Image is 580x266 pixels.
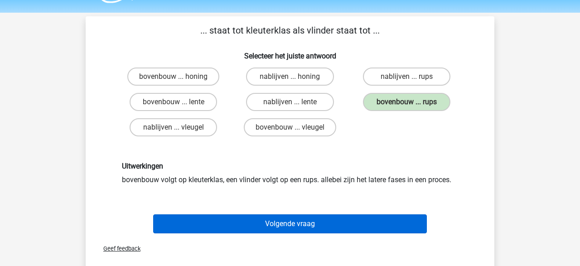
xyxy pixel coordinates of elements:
label: nablijven ... honing [246,68,333,86]
div: bovenbouw volgt op kleuterklas, een vlinder volgt op een rups. allebei zijn het latere fases in e... [115,162,465,185]
label: nablijven ... vleugel [130,118,217,136]
p: ... staat tot kleuterklas als vlinder staat tot ... [100,24,480,37]
label: bovenbouw ... rups [363,93,450,111]
h6: Selecteer het juiste antwoord [100,44,480,60]
label: nablijven ... rups [363,68,450,86]
label: bovenbouw ... vleugel [244,118,336,136]
label: bovenbouw ... honing [127,68,219,86]
span: Geef feedback [96,245,140,252]
label: bovenbouw ... lente [130,93,217,111]
button: Volgende vraag [153,214,427,233]
h6: Uitwerkingen [122,162,458,170]
label: nablijven ... lente [246,93,333,111]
